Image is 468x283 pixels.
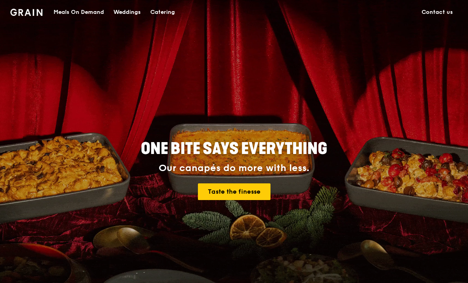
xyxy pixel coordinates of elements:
a: Catering [146,0,180,24]
div: Weddings [113,0,141,24]
div: Our canapés do more with less. [91,163,377,174]
div: Meals On Demand [54,0,104,24]
span: ONE BITE SAYS EVERYTHING [141,139,327,158]
a: Weddings [109,0,146,24]
a: Contact us [417,0,458,24]
div: Catering [150,0,175,24]
img: Grain [10,9,42,16]
a: Taste the finesse [198,183,270,200]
